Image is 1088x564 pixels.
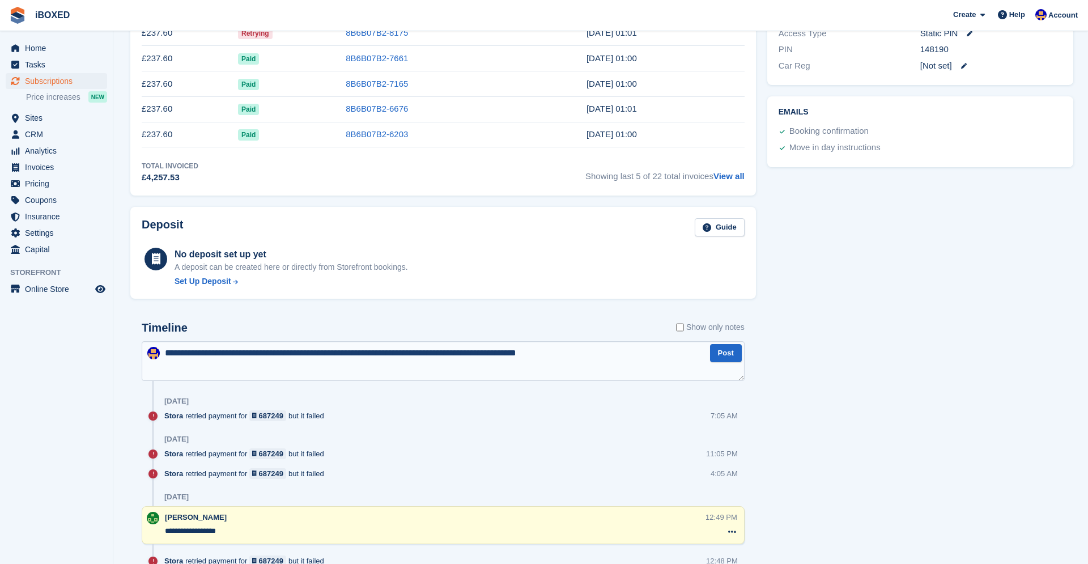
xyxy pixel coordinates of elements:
input: Show only notes [676,321,684,333]
a: menu [6,241,107,257]
div: retried payment for but it failed [164,448,330,459]
div: 7:05 AM [711,410,738,421]
span: Paid [238,53,259,65]
span: Stora [164,410,183,421]
a: menu [6,110,107,126]
span: Paid [238,104,259,115]
a: 8B6B07B2-8175 [346,28,408,37]
div: retried payment for but it failed [164,410,330,421]
img: stora-icon-8386f47178a22dfd0bd8f6a31ec36ba5ce8667c1dd55bd0f319d3a0aa187defe.svg [9,7,26,24]
div: 11:05 PM [706,448,738,459]
a: 8B6B07B2-7661 [346,53,408,63]
td: £237.60 [142,96,238,122]
h2: Timeline [142,321,188,334]
span: Insurance [25,209,93,224]
td: £237.60 [142,20,238,46]
span: Stora [164,448,183,459]
div: £4,257.53 [142,171,198,184]
span: Online Store [25,281,93,297]
div: Set Up Deposit [175,275,231,287]
div: Total Invoiced [142,161,198,171]
div: 687249 [259,468,283,479]
span: Pricing [25,176,93,192]
span: Price increases [26,92,80,103]
a: Guide [695,218,745,237]
a: menu [6,73,107,89]
div: No deposit set up yet [175,248,408,261]
img: Amanda Forder [147,512,159,524]
button: Post [710,344,742,363]
span: Coupons [25,192,93,208]
span: [PERSON_NAME] [165,513,227,521]
a: Preview store [93,282,107,296]
div: [DATE] [164,435,189,444]
span: Retrying [238,28,273,39]
h2: Deposit [142,218,183,237]
td: £237.60 [142,122,238,147]
div: Move in day instructions [789,141,881,155]
time: 2025-07-14 00:00:45 UTC [586,53,637,63]
div: 687249 [259,448,283,459]
div: 12:49 PM [705,512,737,523]
div: 4:05 AM [711,468,738,479]
div: retried payment for but it failed [164,468,330,479]
a: menu [6,176,107,192]
span: Storefront [10,267,113,278]
a: menu [6,209,107,224]
span: CRM [25,126,93,142]
time: 2025-08-14 00:01:31 UTC [586,28,637,37]
div: Static PIN [920,27,1062,40]
a: menu [6,57,107,73]
a: View all [713,171,745,181]
a: 687249 [249,448,286,459]
a: menu [6,159,107,175]
a: iBOXED [31,6,74,24]
span: Account [1048,10,1078,21]
span: Settings [25,225,93,241]
td: £237.60 [142,46,238,71]
span: Capital [25,241,93,257]
a: menu [6,143,107,159]
span: Paid [238,79,259,90]
p: A deposit can be created here or directly from Storefront bookings. [175,261,408,273]
span: Sites [25,110,93,126]
span: Help [1009,9,1025,20]
a: 8B6B07B2-6203 [346,129,408,139]
span: Subscriptions [25,73,93,89]
div: [Not set] [920,60,1062,73]
div: NEW [88,91,107,103]
time: 2025-04-14 00:00:48 UTC [586,129,637,139]
span: Stora [164,468,183,479]
span: Showing last 5 of 22 total invoices [585,161,745,184]
h2: Emails [779,108,1062,117]
a: menu [6,126,107,142]
time: 2025-05-14 00:01:17 UTC [586,104,637,113]
div: Car Reg [779,60,920,73]
span: Create [953,9,976,20]
a: 687249 [249,410,286,421]
div: Booking confirmation [789,125,869,138]
div: 148190 [920,43,1062,56]
img: Noor Rashid [1035,9,1047,20]
div: PIN [779,43,920,56]
img: Noor Rashid [147,347,160,359]
a: menu [6,192,107,208]
span: Tasks [25,57,93,73]
a: menu [6,40,107,56]
span: Analytics [25,143,93,159]
a: menu [6,281,107,297]
span: Paid [238,129,259,141]
div: [DATE] [164,493,189,502]
a: menu [6,225,107,241]
label: Show only notes [676,321,745,333]
span: Home [25,40,93,56]
a: 8B6B07B2-7165 [346,79,408,88]
div: 687249 [259,410,283,421]
a: 8B6B07B2-6676 [346,104,408,113]
a: 687249 [249,468,286,479]
div: [DATE] [164,397,189,406]
a: Set Up Deposit [175,275,408,287]
div: Access Type [779,27,920,40]
a: Price increases NEW [26,91,107,103]
span: Invoices [25,159,93,175]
